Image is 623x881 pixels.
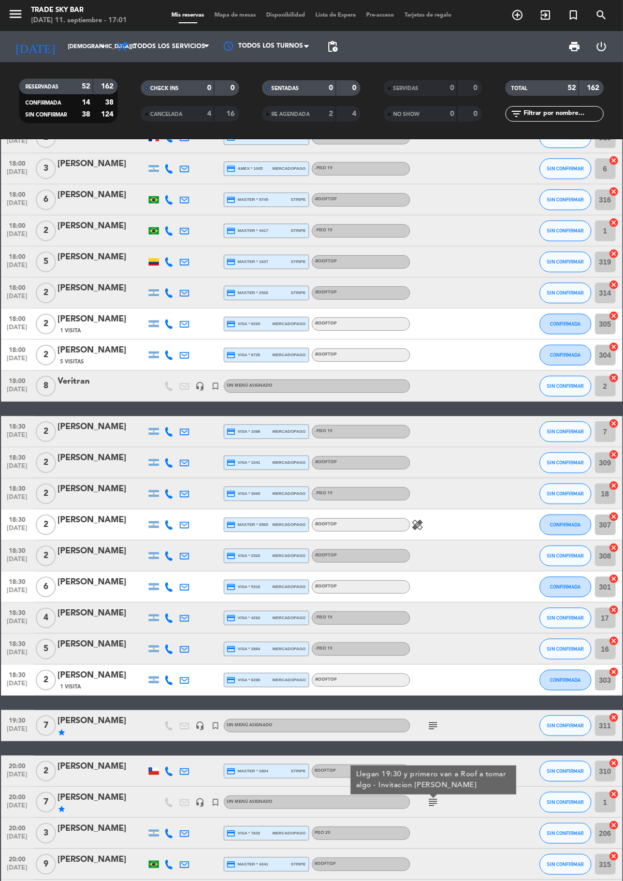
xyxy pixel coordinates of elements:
span: 20:00 [5,853,31,864]
span: CHECK INS [150,86,179,91]
span: SIN CONFIRMAR [547,429,584,434]
span: pending_actions [326,40,339,53]
span: -ROOFTOP [315,522,337,526]
i: credit_card [227,164,236,173]
strong: 162 [101,83,115,90]
span: 2 [36,221,56,241]
div: [PERSON_NAME] [58,282,146,295]
i: cancel [609,342,619,352]
span: mercadopago [272,677,306,683]
span: visa * 8280 [227,676,260,685]
div: [PERSON_NAME] [58,714,146,728]
span: 2 [36,761,56,782]
span: [DATE] [5,231,31,243]
i: credit_card [227,195,236,204]
button: SIN CONFIRMAR [540,221,591,241]
span: -ROOFTOP [315,321,337,326]
span: [DATE] [5,494,31,506]
strong: 0 [329,84,333,92]
span: 2 [36,546,56,566]
span: 5 Visitas [61,358,84,366]
span: master * 9745 [227,195,269,204]
span: [DATE] [5,771,31,783]
span: visa * 8726 [227,350,260,360]
i: turned_in_not [567,9,579,21]
span: 18:00 [5,188,31,200]
span: [DATE] [5,169,31,181]
strong: 38 [105,99,115,106]
i: credit_card [227,288,236,298]
span: Tarjetas de regalo [399,12,457,18]
span: Sin menú asignado [227,800,273,804]
span: 18:30 [5,451,31,463]
span: 18:30 [5,420,31,432]
button: SIN CONFIRMAR [540,483,591,504]
div: [PERSON_NAME] [58,791,146,804]
span: -ROOFTOP [315,290,337,295]
strong: 4 [352,110,358,118]
span: 18:30 [5,482,31,494]
span: [DATE] [5,324,31,336]
span: CONFIRMADA [550,522,581,527]
button: menu [8,6,23,25]
span: Mapa de mesas [209,12,261,18]
span: master * 8565 [227,520,269,530]
div: [PERSON_NAME] [58,420,146,434]
button: SIN CONFIRMAR [540,854,591,875]
span: 2 [36,314,56,334]
span: 20:00 [5,821,31,833]
span: 18:30 [5,606,31,618]
span: master * 1637 [227,257,269,267]
div: [PERSON_NAME] [58,188,146,202]
span: mercadopago [272,521,306,528]
strong: 0 [450,84,454,92]
i: cancel [609,449,619,460]
button: SIN CONFIRMAR [540,158,591,179]
span: CONFIRMADA [550,352,581,358]
button: SIN CONFIRMAR [540,792,591,813]
span: mercadopago [272,645,306,652]
span: 18:00 [5,281,31,293]
i: subject [427,720,440,732]
span: SIN CONFIRMAR [547,861,584,867]
span: mercadopago [272,351,306,358]
i: credit_card [227,676,236,685]
span: [DATE] [5,262,31,274]
span: -ROOFTOP [315,460,337,464]
div: [PERSON_NAME] [58,545,146,558]
span: 2 [36,452,56,473]
span: CONFIRMADA [550,321,581,327]
div: [PERSON_NAME] [58,669,146,682]
i: cancel [609,248,619,259]
span: SIN CONFIRMAR [547,723,584,728]
button: CONFIRMADA [540,345,591,365]
span: 18:30 [5,575,31,587]
button: SIN CONFIRMAR [540,283,591,303]
span: 1 Visita [61,327,81,335]
button: SIN CONFIRMAR [540,823,591,844]
span: 18:00 [5,374,31,386]
span: [DATE] [5,726,31,738]
span: 18:00 [5,312,31,324]
strong: 16 [226,110,237,118]
div: [PERSON_NAME] [58,451,146,465]
span: SIN CONFIRMAR [547,197,584,202]
i: credit_card [227,829,236,838]
i: cancel [609,155,619,166]
span: master * 4417 [227,226,269,236]
span: SIN CONFIRMAR [547,553,584,559]
span: Todos los servicios [134,43,205,50]
i: cancel [609,542,619,553]
i: exit_to_app [539,9,552,21]
strong: 0 [450,110,454,118]
span: visa * 1088 [227,427,260,436]
button: SIN CONFIRMAR [540,608,591,628]
span: print [568,40,581,53]
span: visa * 2884 [227,644,260,654]
span: 18:00 [5,219,31,231]
span: stripe [291,768,306,774]
div: Veritran [58,375,146,388]
i: search [595,9,607,21]
span: SIN CONFIRMAR [547,259,584,265]
div: [DATE] 11. septiembre - 17:01 [31,16,127,26]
